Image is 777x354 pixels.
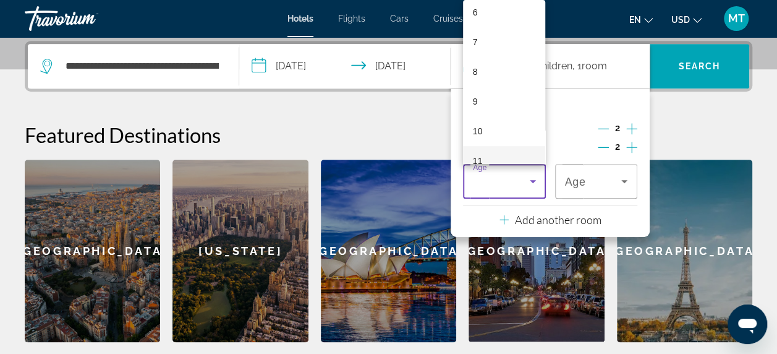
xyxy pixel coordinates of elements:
iframe: Button to launch messaging window [728,304,767,344]
mat-option: 8 years old [463,57,546,87]
mat-option: 11 years old [463,146,546,176]
span: 7 [473,35,478,50]
span: 9 [473,94,478,109]
mat-option: 7 years old [463,27,546,57]
span: 10 [473,124,483,139]
span: 8 [473,64,478,79]
span: 6 [473,5,478,20]
mat-option: 9 years old [463,87,546,116]
span: 11 [473,153,483,168]
mat-option: 10 years old [463,116,546,146]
